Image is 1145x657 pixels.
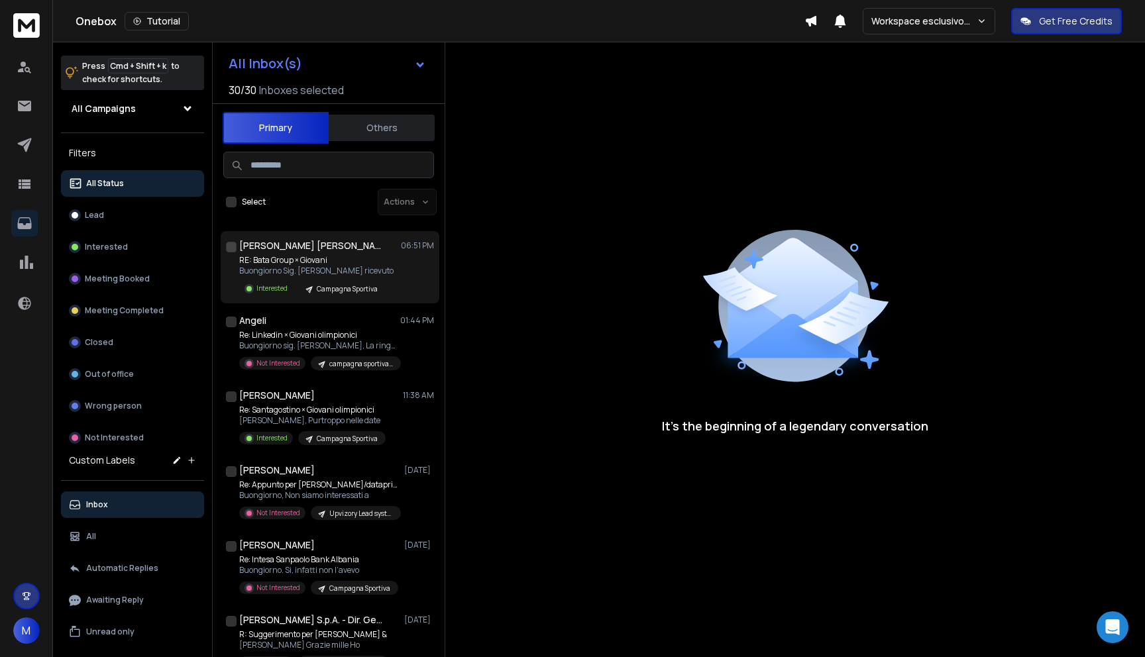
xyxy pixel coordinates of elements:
[61,202,204,228] button: Lead
[256,583,300,593] p: Not Interested
[239,340,398,351] p: Buongiorno sig. [PERSON_NAME], La ringrazio
[61,144,204,162] h3: Filters
[61,555,204,581] button: Automatic Replies
[400,315,434,326] p: 01:44 PM
[256,433,288,443] p: Interested
[239,405,386,415] p: Re: Santagostino × Giovani olimpionici
[404,465,434,476] p: [DATE]
[61,95,204,122] button: All Campaigns
[256,283,288,293] p: Interested
[239,266,394,276] p: Buongiorno Sig. [PERSON_NAME] ricevuto
[239,480,398,490] p: Re: Appunto per [PERSON_NAME]/dataprime
[13,617,40,644] button: M
[86,499,108,510] p: Inbox
[61,329,204,356] button: Closed
[76,12,804,30] div: Onebox
[239,239,385,252] h1: [PERSON_NAME] [PERSON_NAME]
[86,178,124,189] p: All Status
[85,242,128,252] p: Interested
[61,170,204,197] button: All Status
[329,359,393,369] p: campagna sportiva 3
[61,234,204,260] button: Interested
[871,15,977,28] p: Workspace esclusivo upvizory
[329,113,435,142] button: Others
[223,112,329,144] button: Primary
[218,50,437,77] button: All Inbox(s)
[239,255,394,266] p: RE: Bata Group × Giovani
[108,58,168,74] span: Cmd + Shift + k
[317,284,378,294] p: Campagna Sportiva
[256,508,300,518] p: Not Interested
[239,490,398,501] p: Buongiorno, Non siamo interessati a
[239,640,388,650] p: [PERSON_NAME] Grazie mille Ho
[239,389,315,402] h1: [PERSON_NAME]
[125,12,189,30] button: Tutorial
[86,531,96,542] p: All
[242,197,266,207] label: Select
[61,361,204,387] button: Out of office
[256,358,300,368] p: Not Interested
[662,417,928,435] p: It’s the beginning of a legendary conversation
[239,629,388,640] p: R: Suggerimento per [PERSON_NAME] &
[86,563,158,574] p: Automatic Replies
[86,627,135,637] p: Unread only
[1097,611,1128,643] div: Open Intercom Messenger
[61,619,204,645] button: Unread only
[229,57,302,70] h1: All Inbox(s)
[72,102,136,115] h1: All Campaigns
[239,554,398,565] p: Re: Intesa Sanpaolo Bank Albania
[401,240,434,251] p: 06:51 PM
[85,274,150,284] p: Meeting Booked
[404,540,434,550] p: [DATE]
[86,595,144,605] p: Awaiting Reply
[229,82,256,98] span: 30 / 30
[85,305,164,316] p: Meeting Completed
[61,491,204,518] button: Inbox
[329,583,390,593] p: Campagna Sportiva
[61,393,204,419] button: Wrong person
[69,454,135,467] h3: Custom Labels
[239,464,315,477] h1: [PERSON_NAME]
[1039,15,1113,28] p: Get Free Credits
[239,415,386,426] p: [PERSON_NAME], Purtroppo nelle date
[1011,8,1122,34] button: Get Free Credits
[329,509,393,519] p: Upvizory Lead system integrator
[239,330,398,340] p: Re: Linkedin × Giovani olimpionici
[317,434,378,444] p: Campagna Sportiva
[85,337,113,348] p: Closed
[259,82,344,98] h3: Inboxes selected
[61,297,204,324] button: Meeting Completed
[61,523,204,550] button: All
[239,565,398,576] p: Buongiorno. Si, infatti non l’avevo
[239,613,385,627] h1: [PERSON_NAME] S.p.A. - Dir. Generale - [PERSON_NAME]
[404,615,434,625] p: [DATE]
[85,401,142,411] p: Wrong person
[239,538,315,552] h1: [PERSON_NAME]
[61,587,204,613] button: Awaiting Reply
[85,210,104,221] p: Lead
[239,314,266,327] h1: Angeli
[85,369,134,379] p: Out of office
[85,432,144,443] p: Not Interested
[403,390,434,401] p: 11:38 AM
[61,425,204,451] button: Not Interested
[82,60,180,86] p: Press to check for shortcuts.
[61,266,204,292] button: Meeting Booked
